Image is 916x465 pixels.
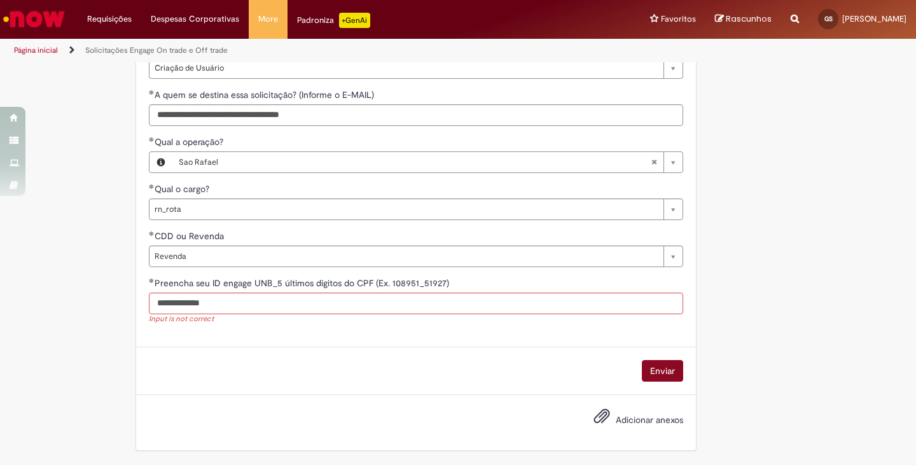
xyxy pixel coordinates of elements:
span: Favoritos [661,13,696,25]
span: Revenda [155,246,657,267]
span: Criação de Usuário [155,58,657,78]
span: rn_rota [155,199,657,219]
span: Obrigatório Preenchido [149,184,155,189]
span: Adicionar anexos [616,415,683,426]
a: Página inicial [14,45,58,55]
span: Qual o cargo? [155,183,212,195]
span: Obrigatório Preenchido [149,90,155,95]
abbr: Limpar campo Qual a operação? [644,152,663,172]
a: Solicitações Engage On trade e Off trade [85,45,228,55]
span: More [258,13,278,25]
div: Padroniza [297,13,370,28]
span: GS [824,15,833,23]
span: Sao Rafael [179,152,651,172]
span: Obrigatório Preenchido [149,278,155,283]
span: Obrigatório Preenchido [149,137,155,142]
span: Obrigatório Preenchido [149,231,155,236]
button: Adicionar anexos [590,405,613,434]
button: Enviar [642,360,683,382]
span: Qual a operação? [155,136,226,148]
img: ServiceNow [1,6,67,32]
div: Input is not correct [149,314,683,325]
span: Preencha seu ID engage UNB_5 últimos digitos do CPF (Ex. 108951_51927) [155,277,452,289]
input: A quem se destina essa solicitação? (Informe o E-MAIL) [149,104,683,126]
a: Sao RafaelLimpar campo Qual a operação? [172,152,683,172]
span: CDD ou Revenda [155,230,226,242]
ul: Trilhas de página [10,39,601,62]
button: Qual a operação?, Visualizar este registro Sao Rafael [149,152,172,172]
span: Requisições [87,13,132,25]
span: Despesas Corporativas [151,13,239,25]
span: A quem se destina essa solicitação? (Informe o E-MAIL) [155,89,377,101]
span: [PERSON_NAME] [842,13,906,24]
p: +GenAi [339,13,370,28]
span: Rascunhos [726,13,772,25]
a: Rascunhos [715,13,772,25]
input: Preencha seu ID engage UNB_5 últimos digitos do CPF (Ex. 108951_51927) [149,293,683,314]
